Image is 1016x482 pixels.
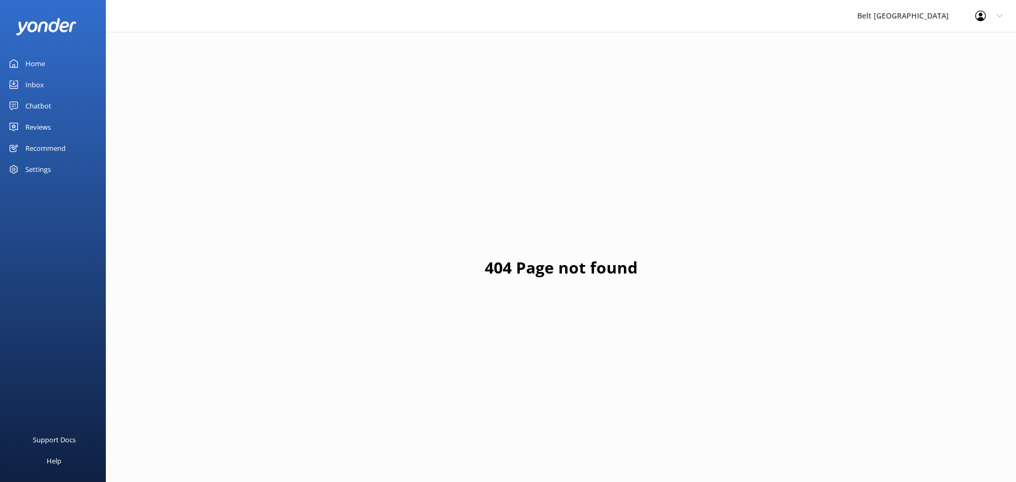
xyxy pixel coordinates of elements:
[25,53,45,74] div: Home
[25,159,51,180] div: Settings
[25,95,51,116] div: Chatbot
[47,450,61,471] div: Help
[16,18,77,35] img: yonder-white-logo.png
[25,74,44,95] div: Inbox
[25,138,66,159] div: Recommend
[25,116,51,138] div: Reviews
[33,429,76,450] div: Support Docs
[485,255,638,280] h1: 404 Page not found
